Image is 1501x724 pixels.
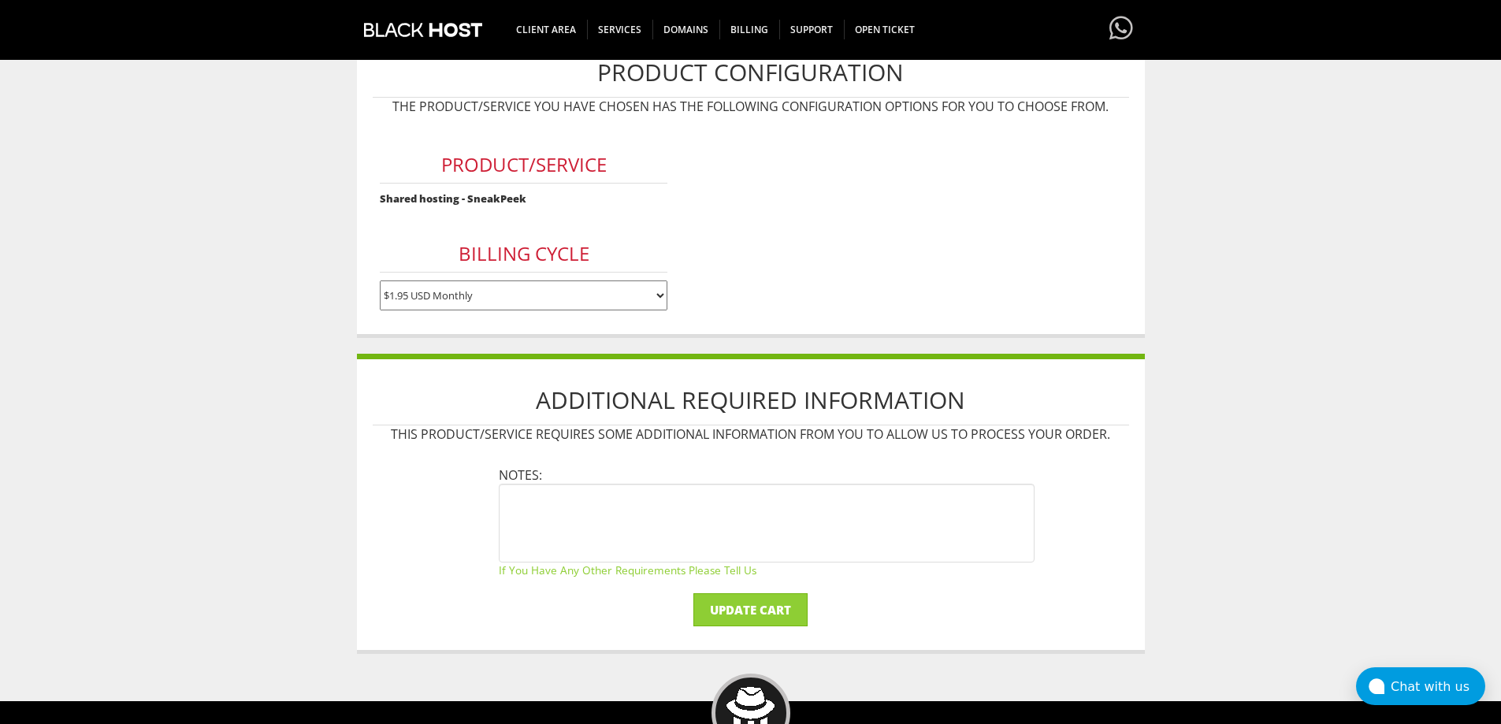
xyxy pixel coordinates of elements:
[1356,667,1485,705] button: Chat with us
[380,236,667,273] h3: Billing Cycle
[779,20,845,39] span: Support
[719,20,780,39] span: Billing
[380,147,667,184] h3: Product/Service
[693,593,808,626] input: Update Cart
[373,425,1129,443] p: This product/service requires some additional information from you to allow us to process your or...
[373,375,1129,425] h1: Additional Required Information
[373,47,1129,98] h1: Product Configuration
[844,20,926,39] span: Open Ticket
[380,191,526,206] strong: Shared hosting - SneakPeek
[652,20,720,39] span: Domains
[505,20,588,39] span: CLIENT AREA
[1391,679,1485,694] div: Chat with us
[499,466,1035,577] li: Notes:
[587,20,653,39] span: SERVICES
[373,98,1129,115] p: The product/service you have chosen has the following configuration options for you to choose from.
[499,562,1035,577] small: If you have any other requirements please tell us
